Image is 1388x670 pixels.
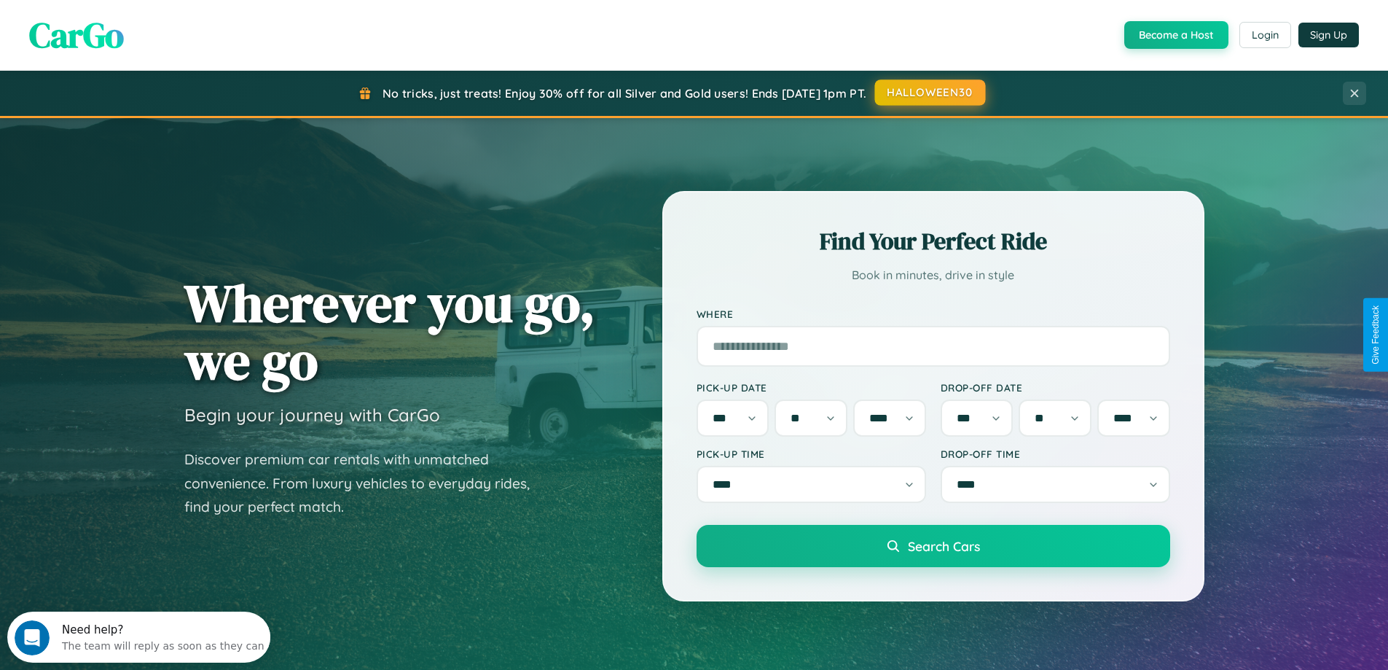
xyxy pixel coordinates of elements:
[1371,305,1381,365] div: Give Feedback
[697,381,926,394] label: Pick-up Date
[697,525,1170,567] button: Search Cars
[184,404,440,426] h3: Begin your journey with CarGo
[908,538,980,554] span: Search Cars
[1124,21,1228,49] button: Become a Host
[1239,22,1291,48] button: Login
[7,612,270,663] iframe: Intercom live chat discovery launcher
[184,448,549,519] p: Discover premium car rentals with unmatched convenience. From luxury vehicles to everyday rides, ...
[55,24,257,39] div: The team will reply as soon as they can
[55,12,257,24] div: Need help?
[941,381,1170,394] label: Drop-off Date
[29,11,124,59] span: CarGo
[383,86,866,101] span: No tricks, just treats! Enjoy 30% off for all Silver and Gold users! Ends [DATE] 1pm PT.
[1298,23,1359,47] button: Sign Up
[697,225,1170,257] h2: Find Your Perfect Ride
[15,620,50,655] iframe: Intercom live chat
[697,308,1170,320] label: Where
[697,265,1170,286] p: Book in minutes, drive in style
[6,6,271,46] div: Open Intercom Messenger
[184,274,595,389] h1: Wherever you go, we go
[941,448,1170,460] label: Drop-off Time
[697,448,926,460] label: Pick-up Time
[875,79,986,106] button: HALLOWEEN30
